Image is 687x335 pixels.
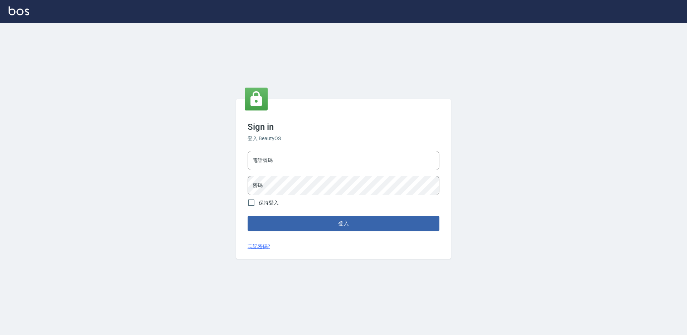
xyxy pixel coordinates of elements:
img: Logo [9,6,29,15]
a: 忘記密碼? [248,243,270,250]
button: 登入 [248,216,439,231]
h3: Sign in [248,122,439,132]
span: 保持登入 [259,199,279,207]
h6: 登入 BeautyOS [248,135,439,142]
